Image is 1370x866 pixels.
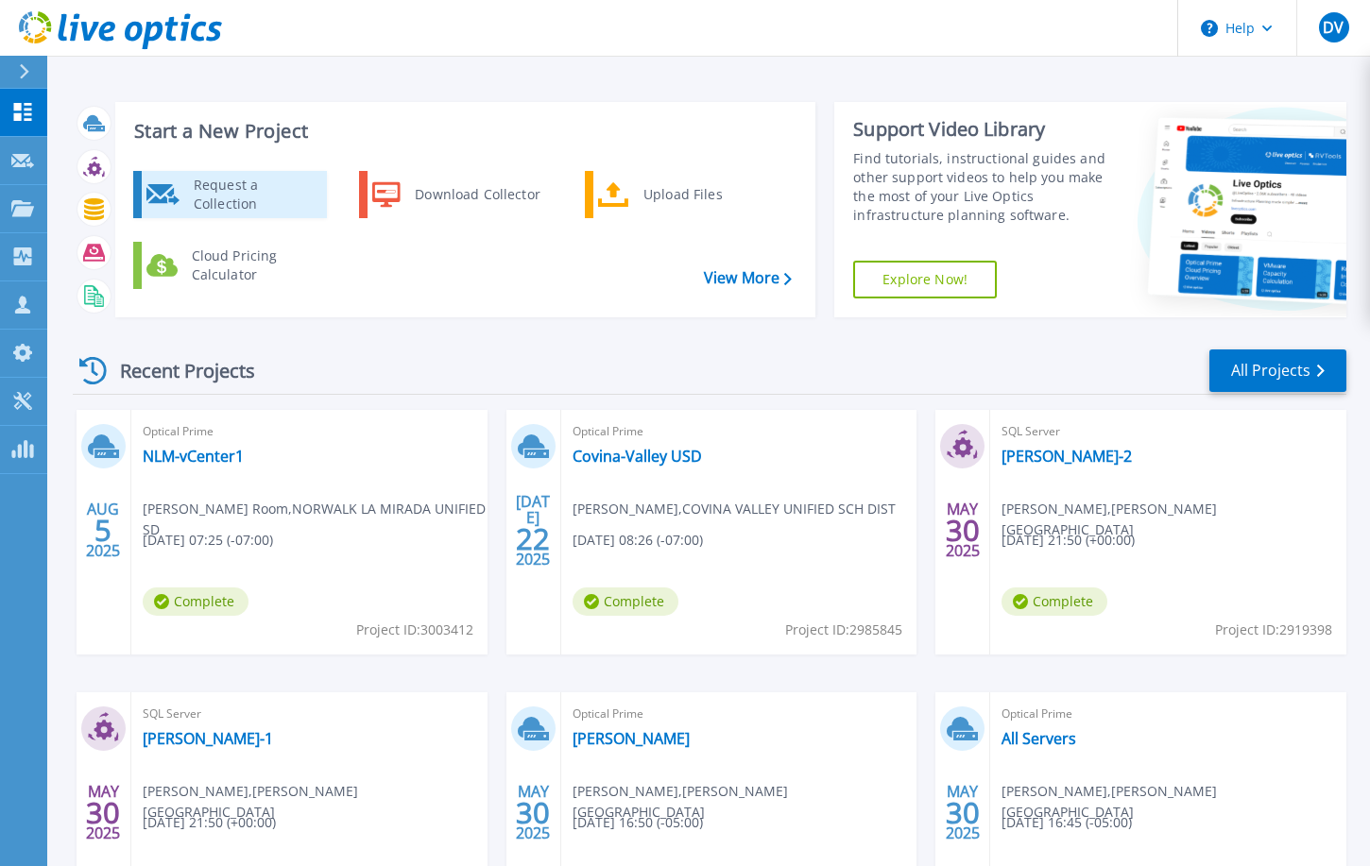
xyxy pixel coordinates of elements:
div: Upload Files [634,176,774,213]
span: SQL Server [1002,421,1335,442]
span: 5 [94,522,111,538]
span: [DATE] 21:50 (+00:00) [1002,530,1135,551]
div: Find tutorials, instructional guides and other support videos to help you make the most of your L... [853,149,1109,225]
span: [DATE] 16:45 (-05:00) [1002,812,1132,833]
span: 30 [946,805,980,821]
span: 30 [86,805,120,821]
a: [PERSON_NAME] [573,729,690,748]
span: [PERSON_NAME] , [PERSON_NAME][GEOGRAPHIC_DATA] [1002,781,1346,823]
div: AUG 2025 [85,496,121,565]
span: [PERSON_NAME] , [PERSON_NAME][GEOGRAPHIC_DATA] [573,781,917,823]
span: DV [1323,20,1344,35]
span: [DATE] 07:25 (-07:00) [143,530,273,551]
span: [DATE] 08:26 (-07:00) [573,530,703,551]
span: [DATE] 21:50 (+00:00) [143,812,276,833]
div: MAY 2025 [945,496,981,565]
div: MAY 2025 [515,778,551,847]
span: Complete [1002,587,1107,616]
span: [PERSON_NAME] , COVINA VALLEY UNIFIED SCH DIST [573,499,896,519]
span: Project ID: 2985845 [785,620,902,640]
a: All Servers [1002,729,1076,748]
div: Recent Projects [73,348,281,394]
span: [PERSON_NAME] , [PERSON_NAME][GEOGRAPHIC_DATA] [143,781,488,823]
span: Complete [573,587,678,616]
a: Cloud Pricing Calculator [133,242,327,289]
a: Download Collector [359,171,553,218]
a: Covina-Valley USD [573,447,702,466]
span: Complete [143,587,248,616]
span: 30 [516,805,550,821]
span: [DATE] 16:50 (-05:00) [573,812,703,833]
a: Request a Collection [133,171,327,218]
span: Optical Prime [1002,704,1335,724]
div: Cloud Pricing Calculator [182,246,322,284]
a: [PERSON_NAME]-1 [143,729,273,748]
a: NLM-vCenter1 [143,447,244,466]
a: [PERSON_NAME]-2 [1002,447,1132,466]
span: Project ID: 3003412 [356,620,473,640]
div: Request a Collection [184,176,322,213]
span: SQL Server [143,704,476,724]
a: Explore Now! [853,261,997,298]
span: 22 [516,531,550,547]
a: All Projects [1209,349,1346,392]
span: 30 [946,522,980,538]
h3: Start a New Project [134,121,791,142]
div: [DATE] 2025 [515,496,551,565]
span: Optical Prime [573,704,906,724]
span: [PERSON_NAME] , [PERSON_NAME][GEOGRAPHIC_DATA] [1002,499,1346,540]
div: MAY 2025 [85,778,121,847]
a: View More [704,269,792,287]
span: Project ID: 2919398 [1215,620,1332,640]
span: Optical Prime [573,421,906,442]
span: Optical Prime [143,421,476,442]
div: MAY 2025 [945,778,981,847]
span: [PERSON_NAME] Room , NORWALK LA MIRADA UNIFIED SD [143,499,488,540]
div: Support Video Library [853,117,1109,142]
a: Upload Files [585,171,779,218]
div: Download Collector [405,176,548,213]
